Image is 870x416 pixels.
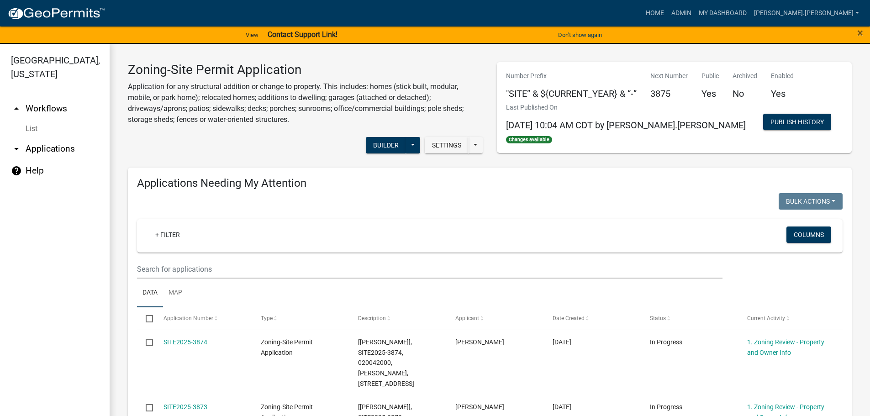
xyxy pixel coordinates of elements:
[506,88,637,99] h5: "SITE” & ${CURRENT_YEAR} & “-”
[553,403,571,411] span: 09/15/2025
[779,193,843,210] button: Bulk Actions
[425,137,469,153] button: Settings
[506,71,637,81] p: Number Prefix
[506,120,746,131] span: [DATE] 10:04 AM CDT by [PERSON_NAME].[PERSON_NAME]
[857,27,863,38] button: Close
[650,88,688,99] h5: 3875
[650,315,666,321] span: Status
[349,307,447,329] datatable-header-cell: Description
[261,338,313,356] span: Zoning-Site Permit Application
[358,338,414,387] span: [Tyler Lindsay], SITE2025-3874, 020042000, CURTIS FUGERE, 17022 200TH ST
[128,62,483,78] h3: Zoning-Site Permit Application
[137,260,722,279] input: Search for applications
[148,226,187,243] a: + Filter
[642,5,668,22] a: Home
[733,88,757,99] h5: No
[163,279,188,308] a: Map
[701,88,719,99] h5: Yes
[137,279,163,308] a: Data
[163,315,213,321] span: Application Number
[163,338,207,346] a: SITE2025-3874
[771,88,794,99] h5: Yes
[750,5,863,22] a: [PERSON_NAME].[PERSON_NAME]
[154,307,252,329] datatable-header-cell: Application Number
[668,5,695,22] a: Admin
[733,71,757,81] p: Archived
[650,71,688,81] p: Next Number
[268,30,337,39] strong: Contact Support Link!
[701,71,719,81] p: Public
[447,307,544,329] datatable-header-cell: Applicant
[738,307,836,329] datatable-header-cell: Current Activity
[553,315,585,321] span: Date Created
[650,403,682,411] span: In Progress
[763,119,831,126] wm-modal-confirm: Workflow Publish History
[358,315,386,321] span: Description
[366,137,406,153] button: Builder
[641,307,738,329] datatable-header-cell: Status
[137,177,843,190] h4: Applications Needing My Attention
[455,315,479,321] span: Applicant
[137,307,154,329] datatable-header-cell: Select
[11,143,22,154] i: arrow_drop_down
[650,338,682,346] span: In Progress
[695,5,750,22] a: My Dashboard
[128,81,483,125] p: Application for any structural addition or change to property. This includes: homes (stick built,...
[163,403,207,411] a: SITE2025-3873
[857,26,863,39] span: ×
[506,136,553,143] span: Changes available
[506,103,746,112] p: Last Published On
[771,71,794,81] p: Enabled
[455,338,504,346] span: Paula Fugere
[455,403,504,411] span: Jennifer Thompson
[786,226,831,243] button: Columns
[11,103,22,114] i: arrow_drop_up
[553,338,571,346] span: 09/16/2025
[242,27,262,42] a: View
[747,315,785,321] span: Current Activity
[747,338,824,356] a: 1. Zoning Review - Property and Owner Info
[11,165,22,176] i: help
[261,315,273,321] span: Type
[252,307,349,329] datatable-header-cell: Type
[554,27,606,42] button: Don't show again
[544,307,641,329] datatable-header-cell: Date Created
[763,114,831,130] button: Publish History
